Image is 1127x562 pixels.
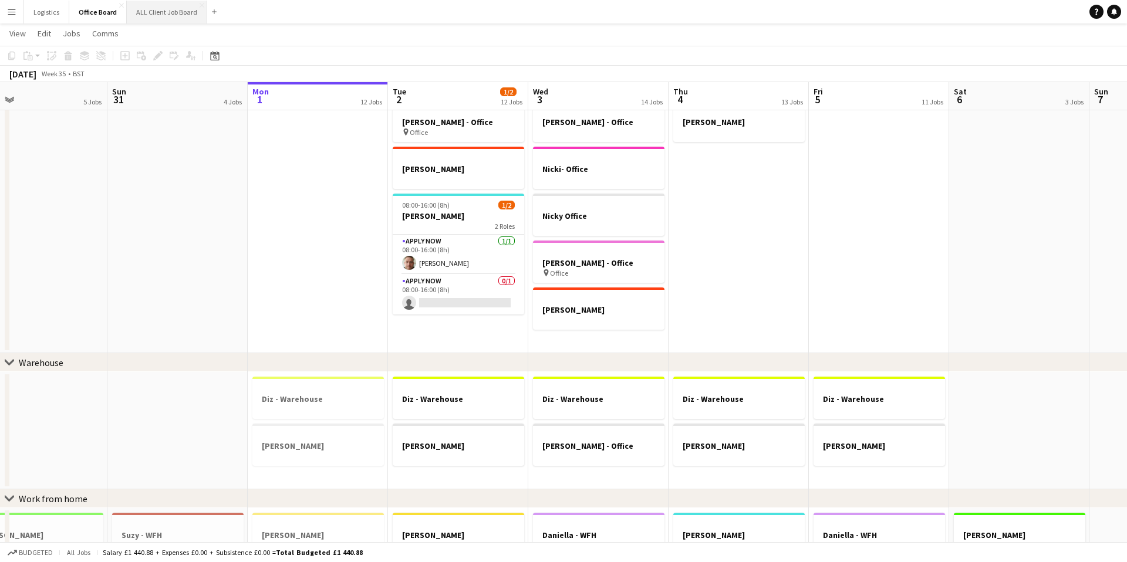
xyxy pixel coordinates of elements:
span: 1/2 [500,87,517,96]
h3: [PERSON_NAME] [673,441,805,451]
app-job-card: Nicky Office [533,194,664,236]
app-job-card: [PERSON_NAME] [954,513,1085,555]
app-job-card: Diz - Warehouse [393,377,524,419]
span: 4 [672,93,688,106]
div: 13 Jobs [781,97,803,106]
app-job-card: [PERSON_NAME] [673,424,805,466]
app-job-card: [PERSON_NAME] [673,513,805,555]
h3: Nicki- Office [533,164,664,174]
span: Budgeted [19,549,53,557]
h3: [PERSON_NAME] - Office [533,117,664,127]
a: View [5,26,31,41]
span: Week 35 [39,69,68,78]
app-job-card: [PERSON_NAME] [393,147,524,189]
app-job-card: [PERSON_NAME] - Office [533,100,664,142]
span: 5 [812,93,823,106]
span: 6 [952,93,967,106]
h3: [PERSON_NAME] [673,117,805,127]
h3: [PERSON_NAME] [673,530,805,540]
h3: [PERSON_NAME] [533,304,664,315]
div: Daniella - WFH [533,513,664,555]
app-job-card: [PERSON_NAME] [393,513,524,555]
app-card-role: APPLY NOW0/108:00-16:00 (8h) [393,275,524,314]
div: Daniella - WFH [814,513,945,555]
div: BST [73,69,85,78]
app-job-card: [PERSON_NAME] - Office [533,424,664,466]
span: Sat [954,86,967,97]
h3: [PERSON_NAME] [393,530,524,540]
h3: [PERSON_NAME] [814,441,945,451]
span: 7 [1092,93,1108,106]
span: Comms [92,28,119,39]
span: View [9,28,26,39]
div: Diz - Warehouse [533,377,664,419]
app-job-card: Diz - Warehouse [673,377,805,419]
a: Jobs [58,26,85,41]
a: Comms [87,26,123,41]
app-job-card: [PERSON_NAME] [393,424,524,466]
button: Logistics [24,1,69,23]
h3: [PERSON_NAME] [393,441,524,451]
span: Tue [393,86,406,97]
span: Jobs [63,28,80,39]
span: Edit [38,28,51,39]
span: Fri [814,86,823,97]
span: Mon [252,86,269,97]
span: 2 Roles [495,222,515,231]
span: Office [550,269,568,277]
div: Warehouse [19,357,63,368]
h3: Suzy - WFH [112,530,244,540]
span: Office [410,128,428,137]
div: 08:00-16:00 (8h)1/2[PERSON_NAME]2 RolesAPPLY NOW1/108:00-16:00 (8h)[PERSON_NAME]APPLY NOW0/108:00... [393,194,524,314]
app-job-card: Diz - Warehouse [814,377,945,419]
div: 4 Jobs [224,97,242,106]
app-job-card: Nicki- Office [533,147,664,189]
h3: Diz - Warehouse [673,394,805,404]
h3: Diz - Warehouse [393,394,524,404]
div: [DATE] [9,68,36,80]
span: Thu [673,86,688,97]
app-job-card: [PERSON_NAME] [533,287,664,330]
div: 14 Jobs [641,97,663,106]
app-job-card: [PERSON_NAME] [252,513,384,555]
h3: Diz - Warehouse [814,394,945,404]
span: 3 [531,93,548,106]
span: 1/2 [498,201,515,209]
div: [PERSON_NAME] [252,424,384,466]
app-job-card: Suzy - WFH [112,513,244,555]
a: Edit [33,26,56,41]
app-job-card: [PERSON_NAME] - Office Office [533,241,664,283]
span: 2 [391,93,406,106]
button: Budgeted [6,546,55,559]
h3: Diz - Warehouse [533,394,664,404]
span: Wed [533,86,548,97]
button: Office Board [69,1,127,23]
div: 12 Jobs [360,97,382,106]
h3: [PERSON_NAME] [252,530,384,540]
div: [PERSON_NAME] [673,100,805,142]
app-card-role: APPLY NOW1/108:00-16:00 (8h)[PERSON_NAME] [393,235,524,275]
span: Total Budgeted £1 440.88 [276,548,363,557]
span: Sun [112,86,126,97]
h3: [PERSON_NAME] [252,441,384,451]
div: 11 Jobs [922,97,943,106]
div: [PERSON_NAME] - Office Office [393,100,524,142]
h3: [PERSON_NAME] - Office [393,117,524,127]
app-job-card: Diz - Warehouse [252,377,384,419]
span: 08:00-16:00 (8h) [402,201,450,209]
app-job-card: [PERSON_NAME] [814,424,945,466]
